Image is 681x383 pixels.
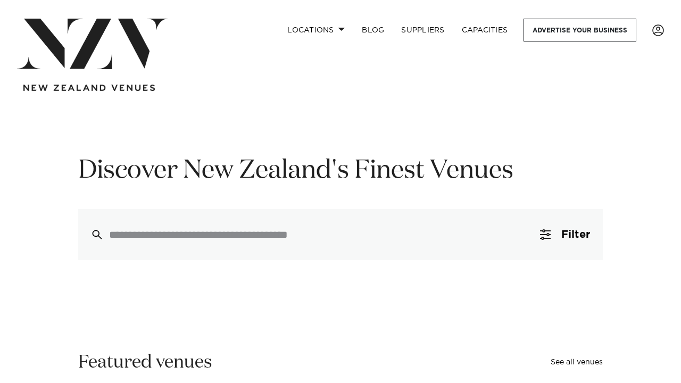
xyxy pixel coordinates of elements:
[78,154,603,188] h1: Discover New Zealand's Finest Venues
[453,19,517,41] a: Capacities
[78,351,212,374] h2: Featured venues
[23,85,155,91] img: new-zealand-venues-text.png
[353,19,393,41] a: BLOG
[524,19,636,41] a: Advertise your business
[527,209,603,260] button: Filter
[551,359,603,366] a: See all venues
[279,19,353,41] a: Locations
[561,229,590,240] span: Filter
[17,19,168,69] img: nzv-logo.png
[393,19,453,41] a: SUPPLIERS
